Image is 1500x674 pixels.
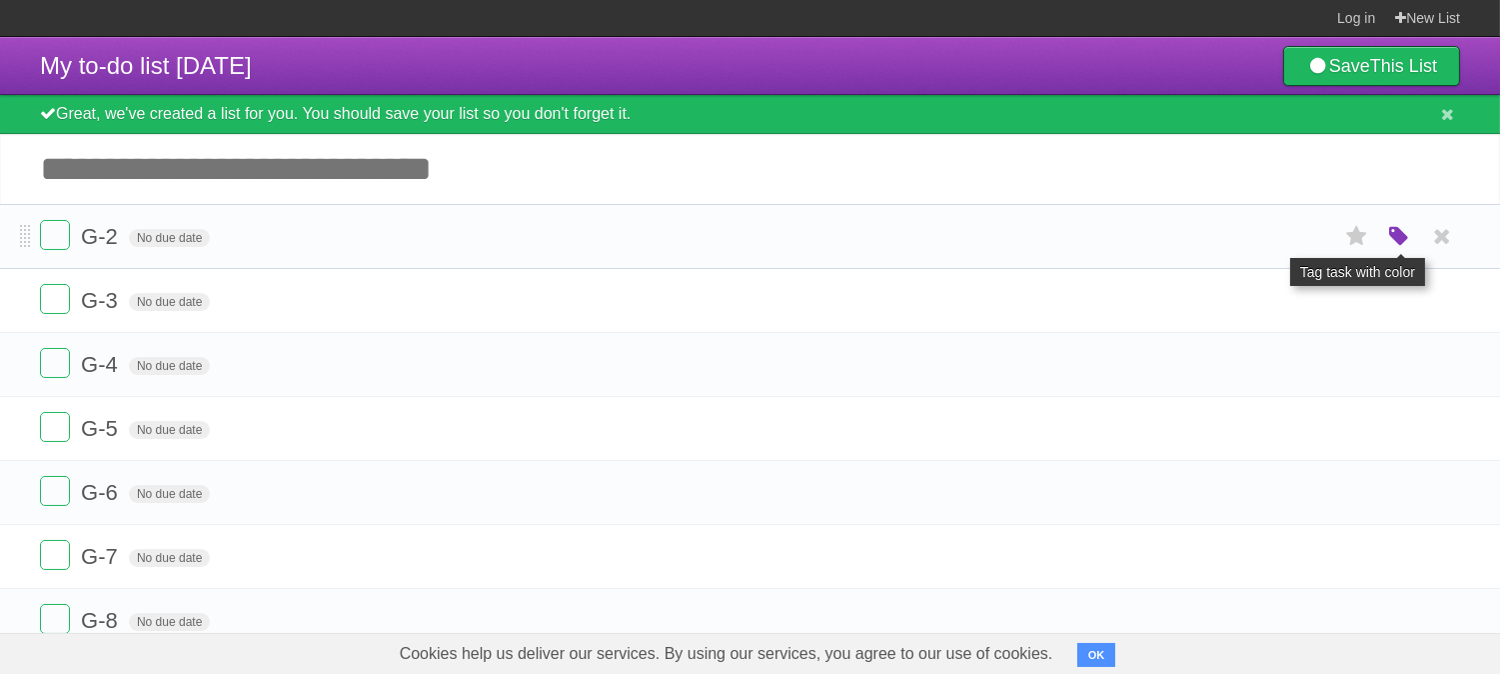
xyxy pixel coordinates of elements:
[81,224,123,249] span: G-2
[129,357,210,375] span: No due date
[40,412,70,442] label: Done
[129,613,210,631] span: No due date
[40,52,252,79] span: My to-do list [DATE]
[129,293,210,311] span: No due date
[81,608,123,633] span: G-8
[40,476,70,506] label: Done
[129,229,210,247] span: No due date
[129,421,210,439] span: No due date
[1077,643,1116,667] button: OK
[40,540,70,570] label: Done
[40,604,70,634] label: Done
[1338,220,1376,253] label: Star task
[40,284,70,314] label: Done
[1283,46,1460,86] a: SaveThis List
[380,634,1073,674] span: Cookies help us deliver our services. By using our services, you agree to our use of cookies.
[81,480,123,505] span: G-6
[81,352,123,377] span: G-4
[81,416,123,441] span: G-5
[81,544,123,569] span: G-7
[129,485,210,503] span: No due date
[40,348,70,378] label: Done
[40,220,70,250] label: Done
[1370,56,1437,76] b: This List
[81,288,123,313] span: G-3
[129,549,210,567] span: No due date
